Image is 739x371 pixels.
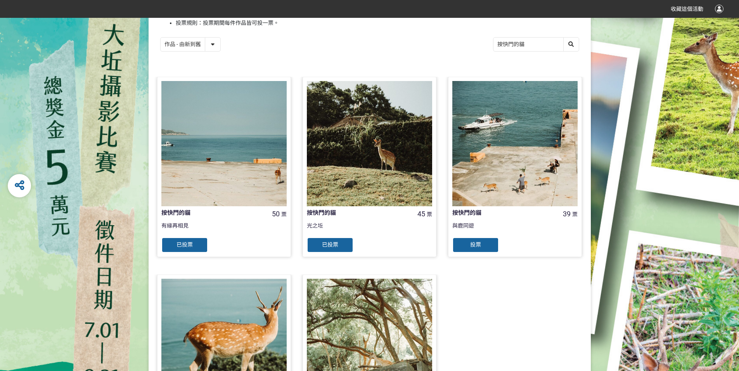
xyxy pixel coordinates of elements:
div: 光之坵 [307,222,432,237]
a: 按快門的貓39票與鹿同遊投票 [448,77,582,257]
span: 票 [427,211,432,217]
input: 搜尋作品 [493,38,579,51]
span: 票 [281,211,287,217]
li: 投票規則：投票期間每件作品皆可投一票。 [176,19,579,27]
span: 39 [563,210,571,218]
span: 45 [417,210,425,218]
a: 按快門的貓50票有緣再相見已投票 [157,77,291,257]
div: 按快門的貓 [161,209,261,217]
div: 按快門的貓 [452,209,552,217]
span: 50 [272,210,280,218]
span: 票 [572,211,578,217]
div: 與鹿同遊 [452,222,578,237]
div: 按快門的貓 [307,209,407,217]
span: 已投票 [322,242,338,248]
span: 投票 [470,242,481,248]
a: 按快門的貓45票光之坵已投票 [303,77,436,257]
div: 有緣再相見 [161,222,287,237]
span: 收藏這個活動 [671,6,703,12]
span: 已投票 [177,242,193,248]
